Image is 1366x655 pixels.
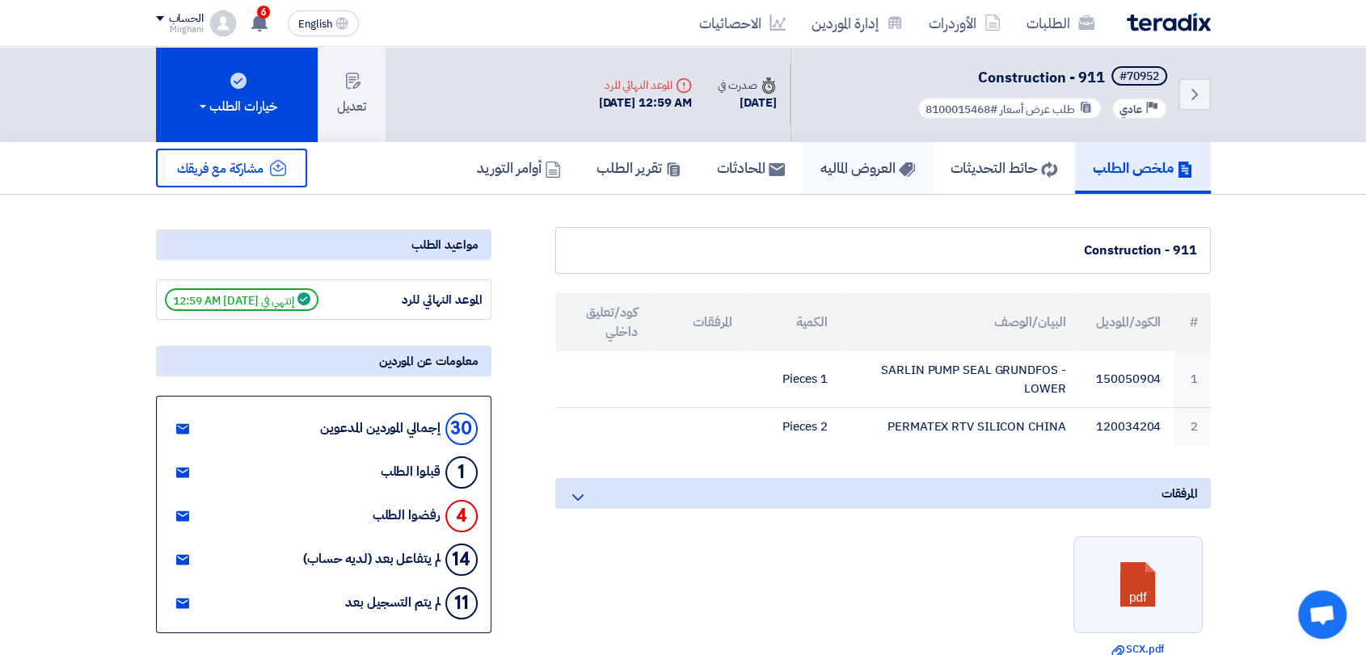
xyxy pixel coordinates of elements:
a: الاحصائيات [686,4,799,42]
div: الموعد النهائي للرد [599,77,693,94]
div: صدرت في [718,77,776,94]
a: حائط التحديثات [933,142,1075,194]
button: تعديل [318,47,386,142]
td: PERMATEX RTV SILICON CHINA [841,408,1078,446]
div: مواعيد الطلب [156,229,491,260]
h5: أوامر التوريد [477,158,561,177]
th: # [1174,293,1210,351]
div: 11 [445,587,478,619]
td: 150050904 [1078,351,1174,408]
div: [DATE] 12:59 AM [599,94,693,112]
div: قبلوا الطلب [381,464,441,480]
span: إنتهي في [DATE] 12:59 AM [165,288,318,311]
th: كود/تعليق داخلي [555,293,651,351]
span: مشاركة مع فريقك [177,159,264,178]
span: Construction - 911 [978,66,1105,88]
a: Open chat [1298,590,1347,639]
span: طلب عرض أسعار [1000,101,1075,118]
a: الطلبات [1014,4,1107,42]
span: عادي [1119,102,1142,117]
td: 2 Pieces [745,408,841,446]
button: خيارات الطلب [156,47,318,142]
th: المرفقات [650,293,745,351]
h5: تقرير الطلب [597,158,681,177]
h5: العروض الماليه [820,158,915,177]
span: المرفقات [1162,485,1197,502]
td: 1 [1174,351,1210,408]
a: المحادثات [699,142,803,194]
a: ملخص الطلب [1075,142,1211,194]
td: SARLIN PUMP SEAL GRUNDFOS - LOWER [841,351,1078,408]
h5: المحادثات [717,158,785,177]
div: لم يتم التسجيل بعد [345,595,440,611]
div: #70952 [1119,71,1159,82]
img: Teradix logo [1127,13,1211,31]
a: تقرير الطلب [579,142,699,194]
a: العروض الماليه [803,142,933,194]
div: لم يتفاعل بعد (لديه حساب) [303,552,441,567]
div: خيارات الطلب [196,97,277,116]
div: 1 [445,456,478,489]
div: [DATE] [718,94,776,112]
div: 14 [445,544,478,576]
td: 2 [1174,408,1210,446]
img: profile_test.png [210,10,236,36]
div: 4 [445,500,478,532]
h5: حائط التحديثات [951,158,1057,177]
div: Construction - 911 [569,241,1197,260]
a: الأوردرات [916,4,1014,42]
div: رفضوا الطلب [373,508,441,523]
div: معلومات عن الموردين [156,346,491,376]
a: أوامر التوريد [459,142,579,194]
span: #8100015468 [925,101,997,118]
h5: Construction - 911 [914,66,1170,89]
a: إدارة الموردين [799,4,916,42]
div: الحساب [169,12,204,26]
div: إجمالي الموردين المدعوين [320,421,441,436]
span: 6 [257,6,270,19]
td: 1 Pieces [745,351,841,408]
h5: ملخص الطلب [1093,158,1193,177]
div: الموعد النهائي للرد [361,291,483,309]
td: 120034204 [1078,408,1174,446]
button: English [288,10,359,36]
span: English [298,19,332,30]
th: الكمية [745,293,841,351]
th: البيان/الوصف [841,293,1078,351]
div: Mirghani [156,25,204,34]
div: 30 [445,413,478,445]
th: الكود/الموديل [1078,293,1174,351]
